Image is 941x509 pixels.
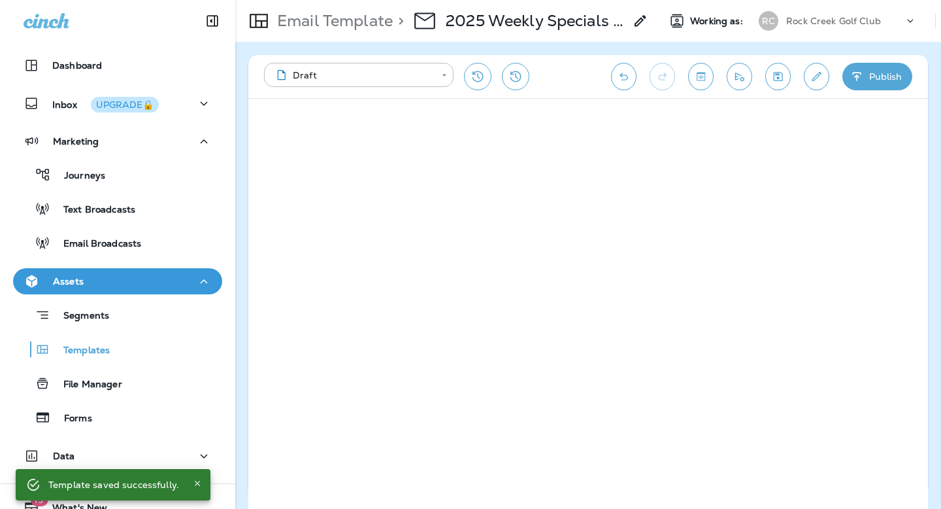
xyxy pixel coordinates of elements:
p: Assets [53,276,84,287]
button: Segments [13,301,222,329]
button: Edit details [804,63,829,90]
button: Text Broadcasts [13,195,222,222]
button: Close [190,476,205,491]
button: Publish [842,63,912,90]
p: 2025 Weekly Specials - 9/15 [446,11,625,31]
p: File Manager [50,379,122,391]
p: Journeys [51,170,105,183]
p: Dashboard [52,60,102,71]
button: Dashboard [13,52,222,79]
button: Undo [611,63,636,90]
button: Marketing [13,128,222,154]
button: Collapse Sidebar [194,8,231,34]
span: Working as: [690,16,746,27]
button: InboxUPGRADE🔒 [13,90,222,116]
div: UPGRADE🔒 [96,100,154,109]
button: UPGRADE🔒 [91,97,159,113]
p: Email Template [272,11,393,31]
div: Draft [273,69,433,82]
p: Data [53,451,75,461]
button: File Manager [13,370,222,397]
p: Email Broadcasts [50,238,141,251]
div: Template saved successfully. [48,473,179,497]
p: Forms [51,413,92,425]
p: Marketing [53,136,99,147]
p: Segments [50,310,109,323]
p: Inbox [52,97,159,111]
button: Forms [13,404,222,431]
button: Journeys [13,161,222,188]
button: View Changelog [502,63,529,90]
p: > [393,11,404,31]
button: Templates [13,336,222,363]
button: Restore from previous version [464,63,491,90]
div: RC [759,11,778,31]
button: Send test email [727,63,752,90]
button: Data [13,443,222,469]
button: Save [765,63,791,90]
p: Templates [50,345,110,357]
button: Toggle preview [688,63,714,90]
p: Text Broadcasts [50,204,135,217]
p: Rock Creek Golf Club [786,16,881,26]
button: Email Broadcasts [13,229,222,256]
button: Assets [13,268,222,294]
